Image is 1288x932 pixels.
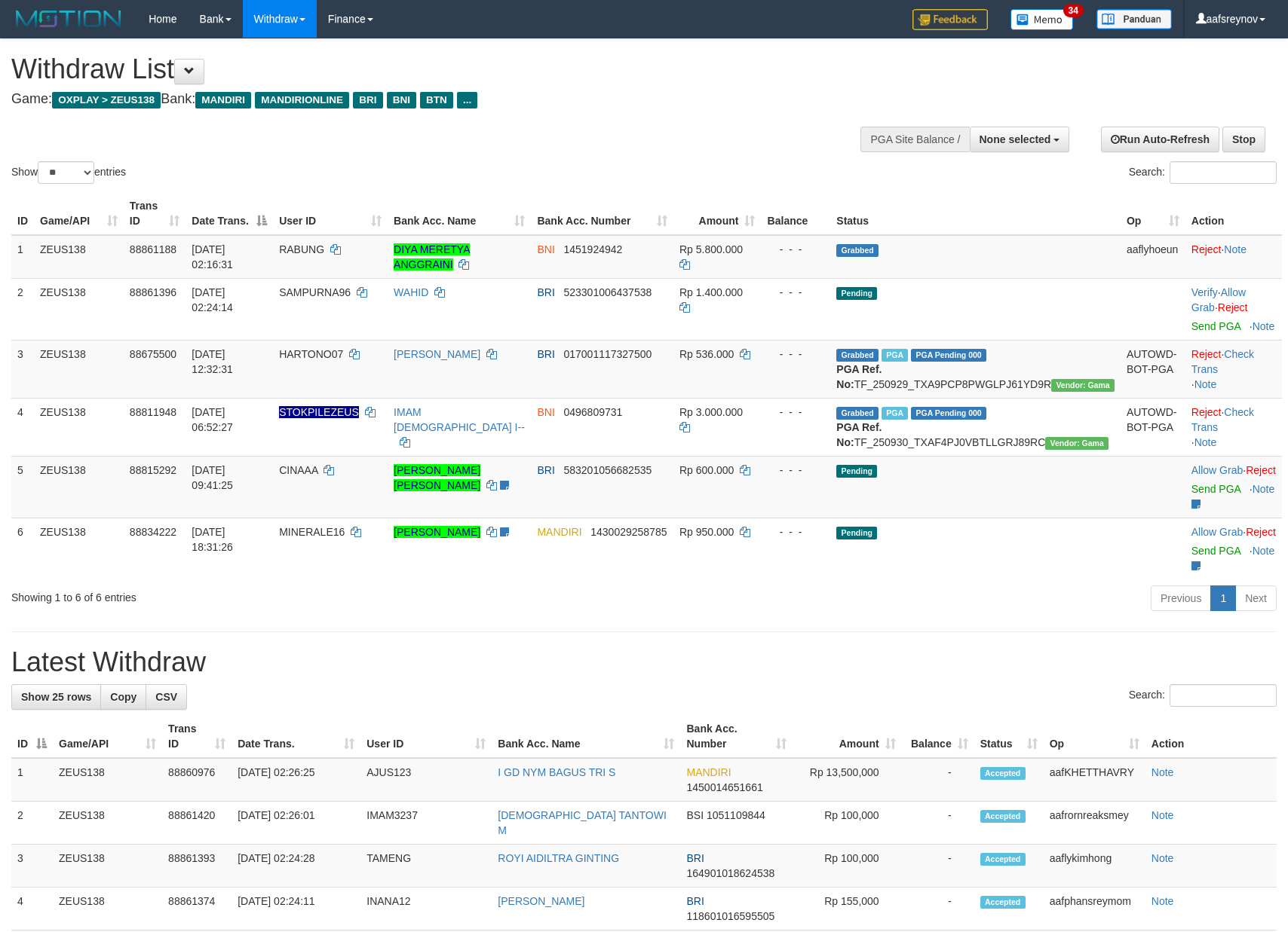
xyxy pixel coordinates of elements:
a: Copy [100,684,146,710]
td: INANA12 [360,888,492,930]
td: TF_250930_TXAF4PJ0VBTLLGRJ89RC [830,398,1121,456]
a: [DEMOGRAPHIC_DATA] TANTOWI M [498,809,667,836]
span: Copy 1450014651661 to clipboard [686,781,762,793]
td: · [1185,235,1282,279]
a: Reject [1191,406,1222,418]
div: - - - [767,405,824,420]
a: Send PGA [1191,545,1240,557]
th: Trans ID: activate to sort column ascending [124,192,186,235]
span: BSI [686,809,704,821]
div: - - - [767,463,824,478]
td: 5 [11,456,34,518]
td: aafKHETTHAVRY [1044,758,1145,802]
a: Reject [1191,243,1222,255]
span: MANDIRIONLINE [255,92,349,108]
th: User ID: activate to sort column ascending [360,715,492,758]
span: BNI [387,92,416,108]
a: Note [1194,436,1217,448]
a: Check Trans [1191,348,1254,375]
th: ID [11,192,34,235]
span: Marked by aaftrukkakada [882,349,908,362]
span: · [1191,526,1246,538]
a: Note [1253,320,1275,332]
th: Status: activate to sort column ascending [974,715,1044,758]
th: ID: activate to sort column descending [11,715,53,758]
span: BRI [353,92,382,108]
td: ZEUS138 [53,845,162,888]
h4: Game: Bank: [11,92,844,107]
img: panduan.png [1096,9,1172,29]
span: PGA Pending [911,407,986,420]
a: ROYI AIDILTRA GINTING [498,852,619,864]
span: Marked by aafsreyleap [882,407,908,420]
th: Trans ID: activate to sort column ascending [162,715,232,758]
td: · [1185,456,1282,518]
th: Game/API: activate to sort column ascending [53,715,162,758]
td: Rp 100,000 [793,845,902,888]
a: Allow Grab [1191,526,1243,538]
td: 4 [11,888,53,930]
span: BRI [537,464,554,476]
span: [DATE] 02:24:14 [192,286,233,313]
a: Send PGA [1191,320,1240,332]
a: Note [1194,378,1217,390]
button: None selected [970,127,1070,152]
a: Note [1152,766,1174,778]
td: ZEUS138 [53,802,162,845]
div: PGA Site Balance / [860,127,969,152]
a: IMAM [DEMOGRAPHIC_DATA] I-- [394,406,525,433]
a: Previous [1151,585,1211,611]
span: Pending [836,287,877,300]
td: ZEUS138 [34,398,124,456]
td: · · [1185,340,1282,398]
span: 88811948 [130,406,176,418]
input: Search: [1170,684,1277,707]
td: aafphansreymom [1044,888,1145,930]
span: MANDIRI [195,92,251,108]
span: Copy 017001117327500 to clipboard [563,348,652,360]
a: Allow Grab [1191,286,1246,313]
span: 34 [1063,4,1084,17]
span: Rp 536.000 [679,348,734,360]
span: · [1191,464,1246,476]
a: Reject [1218,301,1248,313]
span: Vendor URL: https://trx31.1velocity.biz [1045,437,1109,450]
th: Action [1185,192,1282,235]
td: 88861393 [162,845,232,888]
a: Send PGA [1191,483,1240,495]
td: 2 [11,278,34,340]
a: Note [1253,483,1275,495]
span: Copy [110,691,136,703]
td: 3 [11,845,53,888]
th: Amount: activate to sort column ascending [793,715,902,758]
span: Accepted [980,896,1026,909]
span: Copy 583201056682535 to clipboard [563,464,652,476]
label: Search: [1129,684,1277,707]
span: Pending [836,465,877,478]
span: Rp 3.000.000 [679,406,743,418]
td: Rp 100,000 [793,802,902,845]
input: Search: [1170,161,1277,184]
a: [PERSON_NAME] [498,895,584,907]
td: - [902,888,974,930]
td: ZEUS138 [53,758,162,802]
span: Copy 1451924942 to clipboard [563,243,622,255]
div: - - - [767,347,824,362]
a: Show 25 rows [11,684,101,710]
td: ZEUS138 [34,235,124,279]
td: 88861374 [162,888,232,930]
a: Note [1253,545,1275,557]
span: BRI [537,286,554,298]
label: Search: [1129,161,1277,184]
td: AJUS123 [360,758,492,802]
a: Reject [1246,526,1276,538]
th: Bank Acc. Name: activate to sort column ascending [388,192,531,235]
span: RABUNG [279,243,324,255]
span: Vendor URL: https://trx31.1velocity.biz [1051,379,1115,392]
span: [DATE] 02:16:31 [192,243,233,270]
span: 88861188 [130,243,176,255]
th: User ID: activate to sort column ascending [273,192,388,235]
span: Accepted [980,853,1026,866]
a: [PERSON_NAME] [394,526,480,538]
span: Copy 1430029258785 to clipboard [590,526,667,538]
